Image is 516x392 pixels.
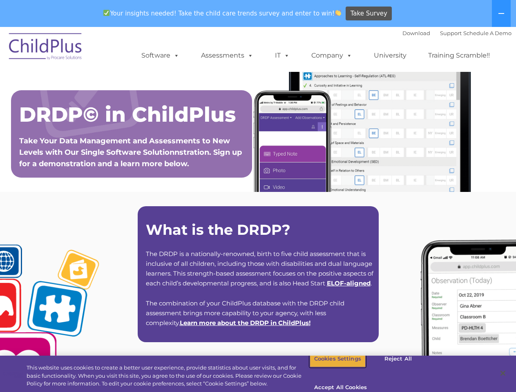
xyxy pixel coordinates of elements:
a: Assessments [193,47,261,64]
img: ✅ [103,10,109,16]
span: Your insights needed! Take the child care trends survey and enter to win! [100,5,345,21]
span: The combination of your ChildPlus database with the DRDP child assessment brings more capability ... [146,299,344,327]
a: Schedule A Demo [463,30,512,36]
a: Download [402,30,430,36]
img: ChildPlus by Procare Solutions [5,27,87,68]
span: Take Survey [351,7,387,21]
a: Support [440,30,462,36]
img: 👏 [335,10,341,16]
a: Learn more about the DRDP in ChildPlus [180,319,309,327]
button: Close [494,364,512,382]
a: Software [133,47,188,64]
a: Training Scramble!! [420,47,498,64]
span: The DRDP is a nationally-renowned, birth to five child assessment that is inclusive of all childr... [146,250,373,287]
a: Take Survey [346,7,392,21]
font: | [402,30,512,36]
button: Reject All [373,350,424,367]
a: Company [303,47,360,64]
div: This website uses cookies to create a better user experience, provide statistics about user visit... [27,364,310,388]
span: Take Your Data Management and Assessments to New Levels with Our Single Software Solutionnstratio... [19,136,242,168]
button: Cookies Settings [310,350,366,367]
a: University [366,47,415,64]
a: ELOF-aligned [327,279,371,287]
a: IT [267,47,298,64]
strong: What is the DRDP? [146,221,290,238]
span: DRDP© in ChildPlus [19,102,236,127]
span: ! [180,319,310,327]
